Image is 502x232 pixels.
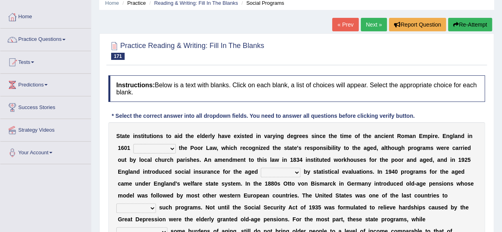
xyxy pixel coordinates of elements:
[381,157,385,163] b: h
[174,133,177,139] b: a
[177,157,180,163] b: p
[426,157,429,163] b: e
[127,145,130,151] b: 1
[385,133,389,139] b: e
[133,157,136,163] b: y
[448,18,492,31] button: Re-Attempt
[331,145,333,151] b: i
[138,133,141,139] b: s
[461,145,463,151] b: r
[256,133,258,139] b: i
[227,133,231,139] b: e
[354,133,358,139] b: o
[296,157,299,163] b: 3
[348,133,352,139] b: e
[389,18,446,31] button: Report Question
[127,133,130,139] b: e
[290,133,293,139] b: e
[389,133,392,139] b: n
[0,96,91,116] a: Success Stories
[206,145,210,151] b: L
[397,133,401,139] b: R
[162,157,165,163] b: u
[165,157,167,163] b: r
[250,133,253,139] b: d
[287,145,289,151] b: t
[270,133,272,139] b: r
[458,145,460,151] b: r
[133,133,135,139] b: i
[317,157,319,163] b: t
[464,145,467,151] b: e
[358,133,360,139] b: f
[217,145,218,151] b: ,
[278,145,281,151] b: e
[197,145,201,151] b: o
[412,133,416,139] b: n
[294,145,297,151] b: e
[168,133,171,139] b: o
[205,133,208,139] b: e
[179,133,183,139] b: d
[185,133,187,139] b: t
[419,157,423,163] b: a
[290,157,293,163] b: 1
[365,133,368,139] b: h
[222,157,225,163] b: e
[385,157,388,163] b: e
[170,157,174,163] b: h
[210,133,212,139] b: l
[314,157,315,163] b: t
[352,145,354,151] b: t
[240,157,244,163] b: n
[334,133,337,139] b: e
[394,157,398,163] b: o
[266,145,269,151] b: d
[438,133,439,139] b: .
[287,133,290,139] b: d
[340,133,342,139] b: t
[442,133,446,139] b: E
[271,157,275,163] b: a
[435,133,438,139] b: e
[108,112,418,120] div: * Select the correct answer into all dropdown fields. You need to answer all questions before cli...
[208,157,212,163] b: n
[229,157,233,163] b: d
[453,133,454,139] b: l
[310,145,313,151] b: s
[141,157,144,163] b: o
[0,51,91,71] a: Tests
[334,157,338,163] b: w
[373,145,377,151] b: d
[293,133,297,139] b: g
[264,133,267,139] b: v
[381,133,384,139] b: c
[361,18,387,31] a: Next »
[371,157,375,163] b: o
[0,142,91,161] a: Your Account
[155,157,158,163] b: c
[384,145,386,151] b: l
[433,133,435,139] b: r
[274,145,278,151] b: h
[179,145,181,151] b: t
[413,157,417,163] b: d
[190,145,194,151] b: P
[225,133,228,139] b: v
[423,157,426,163] b: g
[237,133,240,139] b: x
[221,145,226,151] b: w
[404,133,409,139] b: m
[187,157,190,163] b: s
[363,133,365,139] b: t
[417,145,420,151] b: g
[324,157,327,163] b: e
[121,157,125,163] b: u
[180,157,183,163] b: a
[437,145,441,151] b: w
[422,145,425,151] b: a
[310,157,314,163] b: s
[152,133,153,139] b: i
[150,133,152,139] b: t
[0,6,91,26] a: Home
